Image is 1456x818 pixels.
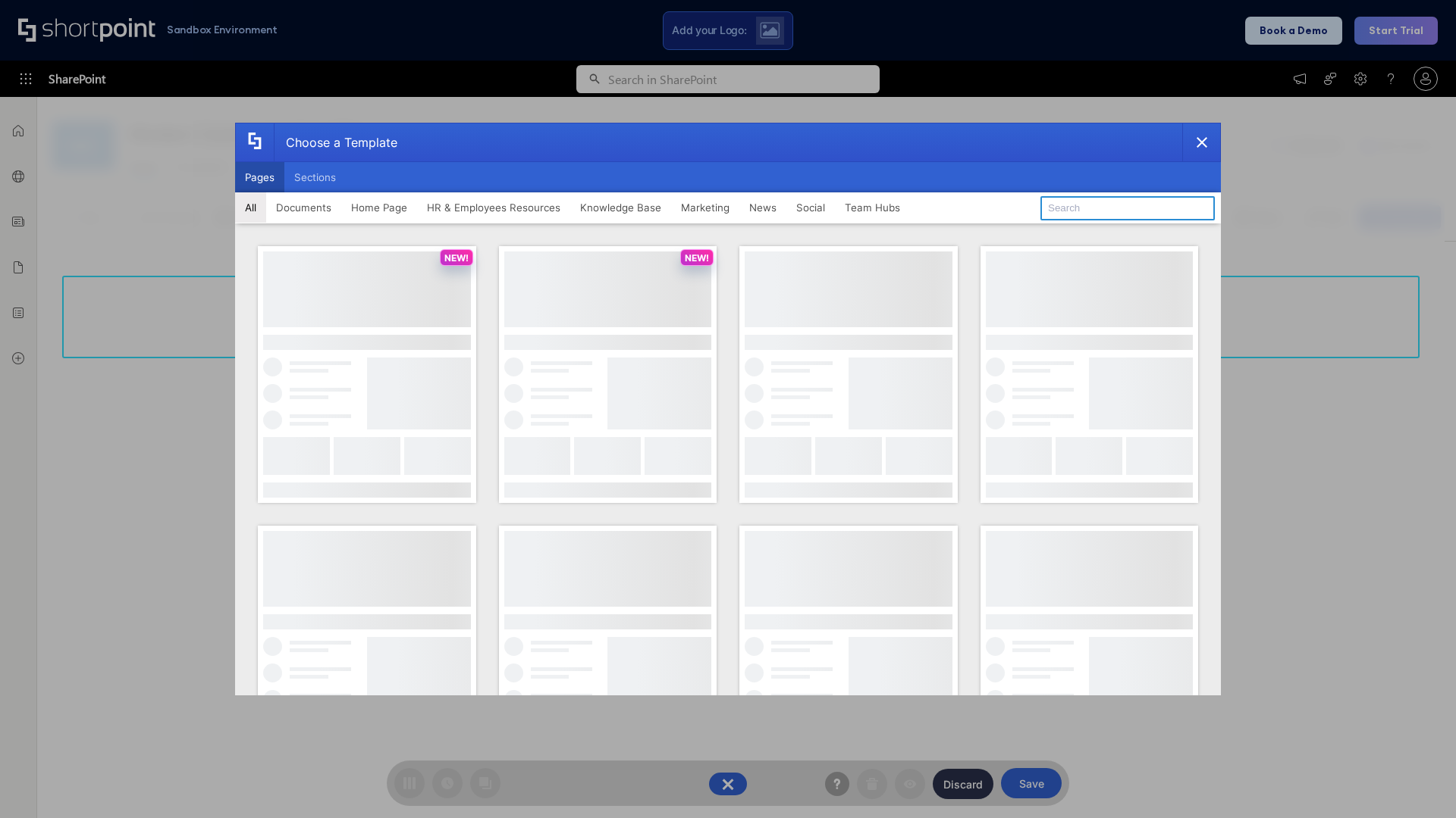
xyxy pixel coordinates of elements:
div: Choose a Template [274,123,397,161]
button: News [739,192,786,223]
input: Search [1040,196,1215,220]
button: Team Hubs [835,192,910,223]
button: Social [786,192,835,223]
button: Pages [235,162,284,192]
button: Knowledge Base [570,192,671,223]
iframe: Chat Widget [1380,745,1456,818]
button: Home Page [341,192,417,223]
button: Documents [266,192,341,223]
button: Marketing [671,192,739,223]
p: NEW! [444,252,469,264]
button: Sections [284,162,346,192]
button: HR & Employees Resources [417,192,570,223]
button: All [235,192,266,223]
div: template selector [235,123,1221,695]
p: NEW! [685,252,709,264]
